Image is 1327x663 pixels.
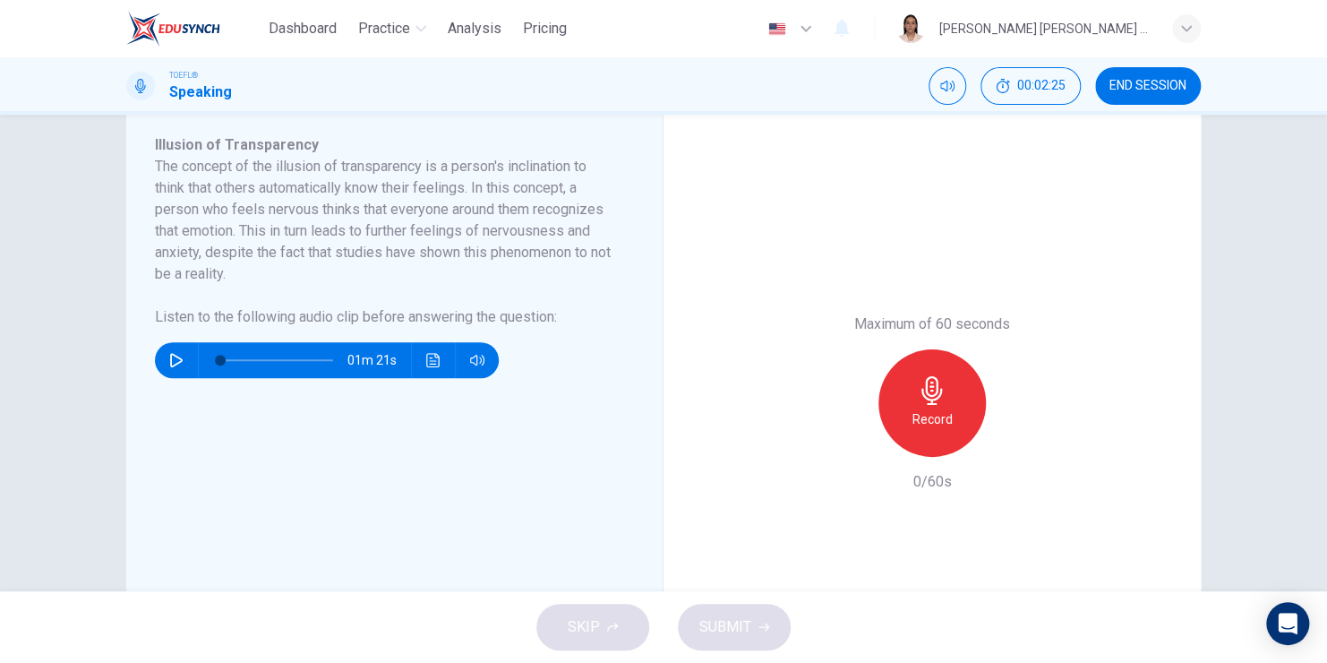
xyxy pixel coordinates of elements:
[441,13,509,45] button: Analysis
[766,22,788,36] img: en
[419,342,448,378] button: Click to see the audio transcription
[126,11,220,47] img: EduSynch logo
[155,136,319,153] span: Illusion of Transparency
[269,18,337,39] span: Dashboard
[896,14,925,43] img: Profile picture
[913,471,952,493] h6: 0/60s
[516,13,574,45] button: Pricing
[169,82,232,103] h1: Speaking
[939,18,1151,39] div: [PERSON_NAME] [PERSON_NAME] [PERSON_NAME]
[448,18,501,39] span: Analysis
[980,67,1081,105] div: Hide
[523,18,567,39] span: Pricing
[1266,602,1309,645] div: Open Intercom Messenger
[1017,79,1066,93] span: 00:02:25
[155,156,612,285] h6: The concept of the illusion of transparency is a person's inclination to think that others automa...
[155,306,612,328] h6: Listen to the following audio clip before answering the question :
[169,69,198,82] span: TOEFL®
[980,67,1081,105] button: 00:02:25
[126,11,261,47] a: EduSynch logo
[878,349,986,457] button: Record
[358,18,410,39] span: Practice
[261,13,344,45] button: Dashboard
[929,67,966,105] div: Mute
[912,409,953,430] h6: Record
[854,314,1010,335] h6: Maximum of 60 seconds
[347,342,411,378] span: 01m 21s
[1109,79,1186,93] span: END SESSION
[1095,67,1201,105] button: END SESSION
[351,13,433,45] button: Practice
